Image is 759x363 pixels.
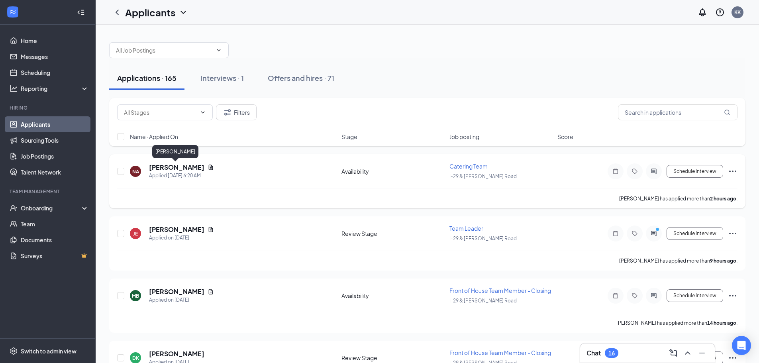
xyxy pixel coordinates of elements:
[608,350,615,357] div: 16
[710,196,736,202] b: 2 hours ago
[21,49,89,65] a: Messages
[21,216,89,232] a: Team
[21,65,89,80] a: Scheduling
[10,104,87,111] div: Hiring
[667,347,680,359] button: ComposeMessage
[341,292,445,300] div: Availability
[178,8,188,17] svg: ChevronDown
[667,289,723,302] button: Schedule Interview
[149,234,214,242] div: Applied on [DATE]
[728,229,737,238] svg: Ellipses
[149,163,204,172] h5: [PERSON_NAME]
[116,46,212,55] input: All Job Postings
[152,145,198,158] div: [PERSON_NAME]
[667,227,723,240] button: Schedule Interview
[77,8,85,16] svg: Collapse
[698,8,707,17] svg: Notifications
[630,168,639,175] svg: Tag
[10,188,87,195] div: Team Management
[696,347,708,359] button: Minimize
[715,8,725,17] svg: QuestionInfo
[449,235,517,241] span: I-29 & [PERSON_NAME] Road
[130,133,178,141] span: Name · Applied On
[611,292,620,299] svg: Note
[630,230,639,237] svg: Tag
[618,104,737,120] input: Search in applications
[341,167,445,175] div: Availability
[611,230,620,237] svg: Note
[341,230,445,237] div: Review Stage
[268,73,334,83] div: Offers and hires · 71
[21,33,89,49] a: Home
[557,133,573,141] span: Score
[649,292,659,299] svg: ActiveChat
[21,232,89,248] a: Documents
[586,349,601,357] h3: Chat
[21,132,89,148] a: Sourcing Tools
[112,8,122,17] svg: ChevronLeft
[710,258,736,264] b: 9 hours ago
[649,168,659,175] svg: ActiveChat
[149,225,204,234] h5: [PERSON_NAME]
[619,257,737,264] p: [PERSON_NAME] has applied more than .
[728,291,737,300] svg: Ellipses
[449,298,517,304] span: I-29 & [PERSON_NAME] Road
[724,109,730,116] svg: MagnifyingGlass
[125,6,175,19] h1: Applicants
[449,287,551,294] span: Front of House Team Member - Closing
[21,148,89,164] a: Job Postings
[117,73,177,83] div: Applications · 165
[149,349,204,358] h5: [PERSON_NAME]
[133,230,138,237] div: JE
[341,354,445,362] div: Review Stage
[449,349,551,356] span: Front of House Team Member - Closing
[681,347,694,359] button: ChevronUp
[149,287,204,296] h5: [PERSON_NAME]
[630,292,639,299] svg: Tag
[649,230,659,237] svg: ActiveChat
[449,133,479,141] span: Job posting
[667,165,723,178] button: Schedule Interview
[124,108,196,117] input: All Stages
[669,348,678,358] svg: ComposeMessage
[21,164,89,180] a: Talent Network
[208,164,214,171] svg: Document
[10,204,18,212] svg: UserCheck
[200,73,244,83] div: Interviews · 1
[21,248,89,264] a: SurveysCrown
[341,133,357,141] span: Stage
[728,167,737,176] svg: Ellipses
[734,9,741,16] div: KK
[216,47,222,53] svg: ChevronDown
[21,204,82,212] div: Onboarding
[216,104,257,120] button: Filter Filters
[200,109,206,116] svg: ChevronDown
[21,84,89,92] div: Reporting
[697,348,707,358] svg: Minimize
[10,347,18,355] svg: Settings
[208,226,214,233] svg: Document
[132,355,139,361] div: DK
[208,288,214,295] svg: Document
[149,296,214,304] div: Applied on [DATE]
[732,336,751,355] div: Open Intercom Messenger
[616,320,737,326] p: [PERSON_NAME] has applied more than .
[728,353,737,363] svg: Ellipses
[683,348,692,358] svg: ChevronUp
[707,320,736,326] b: 14 hours ago
[654,227,663,233] svg: PrimaryDot
[449,173,517,179] span: I-29 & [PERSON_NAME] Road
[619,195,737,202] p: [PERSON_NAME] has applied more than .
[611,168,620,175] svg: Note
[21,347,76,355] div: Switch to admin view
[449,163,488,170] span: Catering Team
[10,84,18,92] svg: Analysis
[149,172,214,180] div: Applied [DATE] 6:20 AM
[21,116,89,132] a: Applicants
[9,8,17,16] svg: WorkstreamLogo
[132,292,139,299] div: MB
[132,168,139,175] div: NA
[449,225,483,232] span: Team Leader
[223,108,232,117] svg: Filter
